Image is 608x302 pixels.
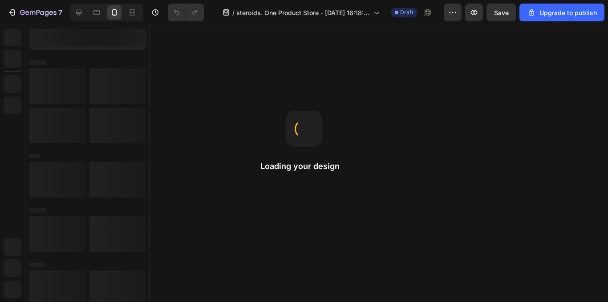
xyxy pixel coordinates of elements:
[494,9,509,16] span: Save
[260,161,348,172] h2: Loading your design
[400,8,413,16] span: Draft
[58,7,62,18] p: 7
[168,4,204,21] div: Undo/Redo
[486,4,516,21] button: Save
[236,8,370,17] span: steroids. One Product Store - [DATE] 16:18:25
[519,4,604,21] button: Upgrade to publish
[527,8,597,17] div: Upgrade to publish
[232,8,235,17] span: /
[4,4,66,21] button: 7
